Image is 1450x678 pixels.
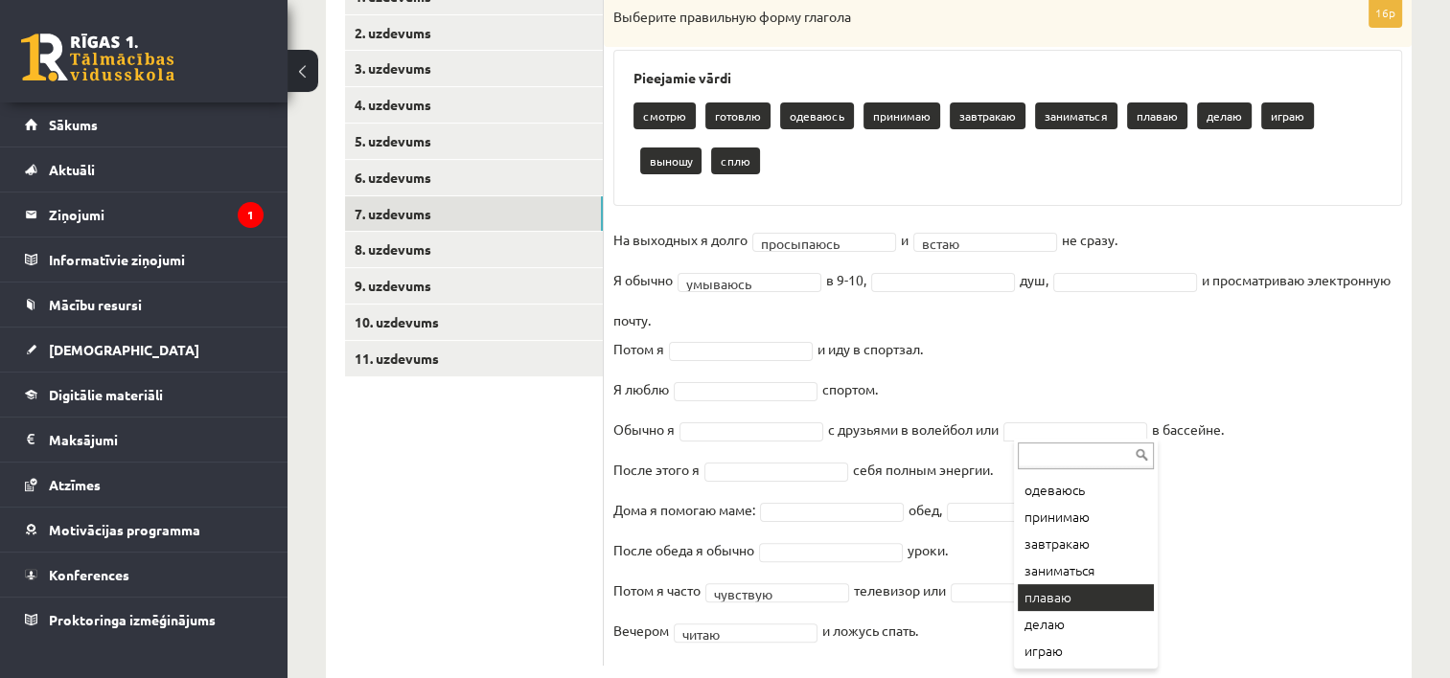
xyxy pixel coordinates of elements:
div: завтракаю [1018,531,1154,557]
div: заниматься [1018,557,1154,584]
div: делаю [1018,611,1154,638]
div: играю [1018,638,1154,665]
div: принимаю [1018,504,1154,531]
div: одеваюсь [1018,477,1154,504]
div: плаваю [1018,584,1154,611]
